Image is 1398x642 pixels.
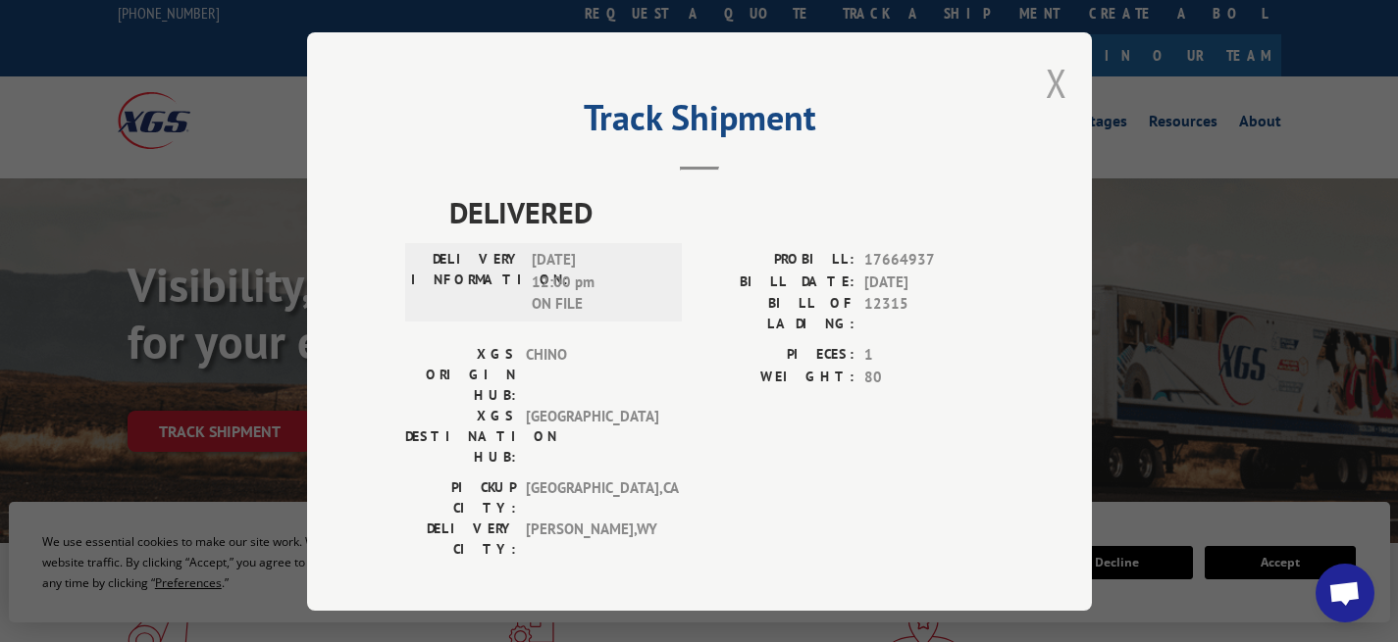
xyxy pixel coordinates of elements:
[532,249,664,316] span: [DATE] 12:00 pm ON FILE
[405,477,516,519] label: PICKUP CITY:
[526,344,658,406] span: CHINO
[526,477,658,519] span: [GEOGRAPHIC_DATA] , CA
[1046,57,1067,109] button: Close modal
[699,344,854,367] label: PIECES:
[699,293,854,334] label: BILL OF LADING:
[405,519,516,560] label: DELIVERY CITY:
[1316,564,1374,622] div: Open chat
[405,344,516,406] label: XGS ORIGIN HUB:
[699,271,854,293] label: BILL DATE:
[411,249,522,316] label: DELIVERY INFORMATION:
[449,190,994,234] span: DELIVERED
[864,293,994,334] span: 12315
[864,249,994,272] span: 17664937
[405,104,994,141] h2: Track Shipment
[864,271,994,293] span: [DATE]
[864,344,994,367] span: 1
[405,406,516,468] label: XGS DESTINATION HUB:
[864,366,994,388] span: 80
[526,406,658,468] span: [GEOGRAPHIC_DATA]
[699,249,854,272] label: PROBILL:
[526,519,658,560] span: [PERSON_NAME] , WY
[699,366,854,388] label: WEIGHT:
